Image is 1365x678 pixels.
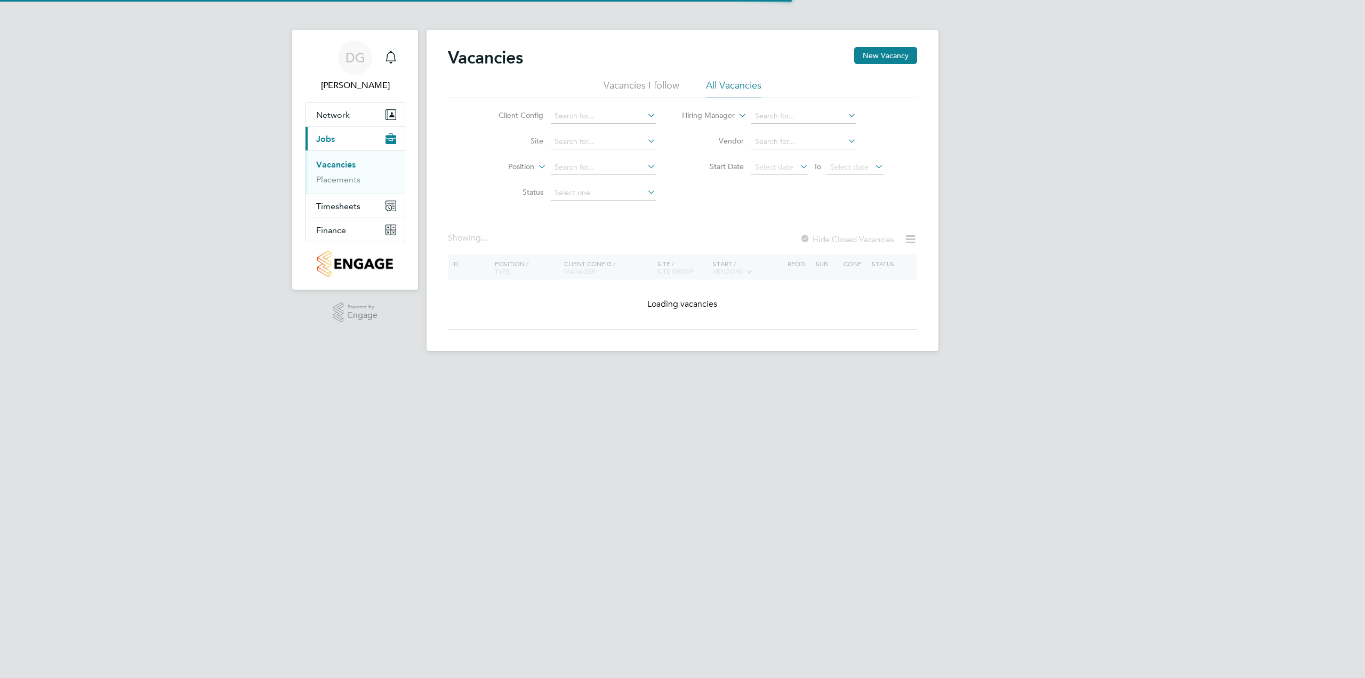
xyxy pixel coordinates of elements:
[448,233,489,244] div: Showing
[316,174,360,185] a: Placements
[333,302,378,323] a: Powered byEngage
[482,136,543,146] label: Site
[551,160,656,175] input: Search for...
[306,194,405,218] button: Timesheets
[551,134,656,149] input: Search for...
[305,41,405,92] a: DG[PERSON_NAME]
[348,302,378,312] span: Powered by
[604,79,679,98] li: Vacancies I follow
[673,110,735,121] label: Hiring Manager
[854,47,917,64] button: New Vacancy
[346,51,365,65] span: DG
[751,109,856,124] input: Search for...
[316,159,356,170] a: Vacancies
[448,47,523,68] h2: Vacancies
[317,251,392,277] img: countryside-properties-logo-retina.png
[551,186,656,201] input: Select one
[348,311,378,320] span: Engage
[481,233,487,243] span: ...
[482,187,543,197] label: Status
[551,109,656,124] input: Search for...
[292,30,418,290] nav: Main navigation
[316,110,350,120] span: Network
[306,127,405,150] button: Jobs
[751,134,856,149] input: Search for...
[755,162,793,172] span: Select date
[306,150,405,194] div: Jobs
[306,218,405,242] button: Finance
[830,162,869,172] span: Select date
[306,103,405,126] button: Network
[810,159,824,173] span: To
[316,134,335,144] span: Jobs
[316,225,346,235] span: Finance
[682,162,744,171] label: Start Date
[706,79,761,98] li: All Vacancies
[305,79,405,92] span: David Green
[482,110,543,120] label: Client Config
[473,162,534,172] label: Position
[316,201,360,211] span: Timesheets
[682,136,744,146] label: Vendor
[800,234,894,244] label: Hide Closed Vacancies
[305,251,405,277] a: Go to home page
